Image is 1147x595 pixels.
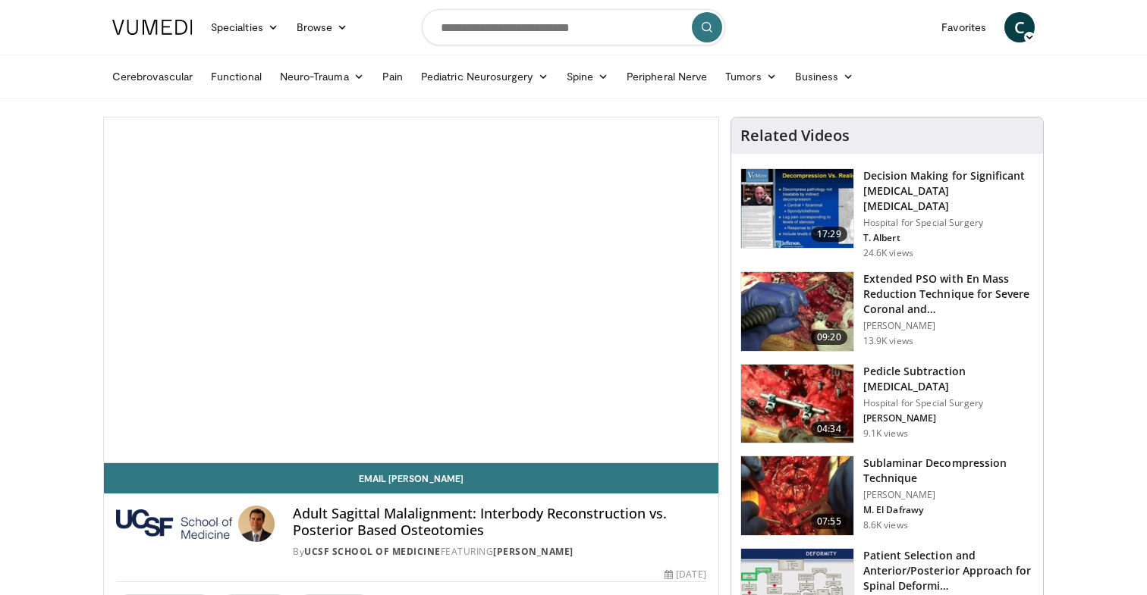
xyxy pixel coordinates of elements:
h3: Decision Making for Significant [MEDICAL_DATA] [MEDICAL_DATA] [863,168,1034,214]
p: [PERSON_NAME] [863,412,1034,424]
h3: Sublaminar Decompression Technique [863,456,1034,486]
a: [PERSON_NAME] [493,545,573,558]
a: Specialties [202,12,288,42]
a: Business [786,61,863,92]
h3: Patient Selection and Anterior/Posterior Approach for Spinal Deformi… [863,548,1034,593]
p: [PERSON_NAME] [863,489,1034,501]
p: Hospital for Special Surgery [863,217,1034,229]
p: [PERSON_NAME] [863,320,1034,332]
img: UCSF School of Medicine [116,506,232,542]
span: 17:29 [811,227,847,242]
h3: Pedicle Subtraction [MEDICAL_DATA] [863,364,1034,394]
a: Tumors [716,61,786,92]
video-js: Video Player [104,117,718,463]
p: Hospital for Special Surgery [863,397,1034,409]
p: 8.6K views [863,519,908,531]
span: 04:34 [811,421,847,437]
a: 17:29 Decision Making for Significant [MEDICAL_DATA] [MEDICAL_DATA] Hospital for Special Surgery ... [740,168,1034,259]
h4: Related Videos [740,127,850,145]
a: 04:34 Pedicle Subtraction [MEDICAL_DATA] Hospital for Special Surgery [PERSON_NAME] 9.1K views [740,364,1034,444]
span: 09:20 [811,330,847,345]
input: Search topics, interventions [422,9,725,45]
img: 306566_0000_1.png.150x105_q85_crop-smart_upscale.jpg [741,272,853,351]
a: UCSF School of Medicine [304,545,441,558]
div: [DATE] [665,568,705,581]
a: 07:55 Sublaminar Decompression Technique [PERSON_NAME] M. El Dafrawy 8.6K views [740,456,1034,536]
a: C [1004,12,1035,42]
a: Neuro-Trauma [271,61,373,92]
a: Cerebrovascular [103,61,202,92]
a: Pediatric Neurosurgery [412,61,558,92]
img: Avatar [238,506,275,542]
a: Functional [202,61,271,92]
a: Favorites [932,12,995,42]
div: By FEATURING [293,545,705,559]
a: 09:20 Extended PSO with En Mass Reduction Technique for Severe Coronal and… [PERSON_NAME] 13.9K v... [740,271,1034,352]
a: Spine [558,61,617,92]
img: Screen_shot_2010-09-10_at_2.19.38_PM_0_2.png.150x105_q85_crop-smart_upscale.jpg [741,365,853,443]
h4: Adult Sagittal Malalignment: Interbody Reconstruction vs. Posterior Based Osteotomies [293,506,705,538]
img: 316497_0000_1.png.150x105_q85_crop-smart_upscale.jpg [741,169,853,248]
p: 24.6K views [863,247,913,259]
p: T. Albert [863,232,1034,244]
a: Email [PERSON_NAME] [104,463,718,493]
span: 07:55 [811,514,847,529]
img: VuMedi Logo [112,20,193,35]
p: M. El Dafrawy [863,504,1034,516]
h3: Extended PSO with En Mass Reduction Technique for Severe Coronal and… [863,271,1034,317]
p: 9.1K views [863,427,908,440]
img: 48c381b3-7170-4772-a576-6cd070e0afb8.150x105_q85_crop-smart_upscale.jpg [741,456,853,535]
a: Peripheral Nerve [617,61,716,92]
a: Pain [373,61,412,92]
a: Browse [288,12,357,42]
p: 13.9K views [863,335,913,347]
